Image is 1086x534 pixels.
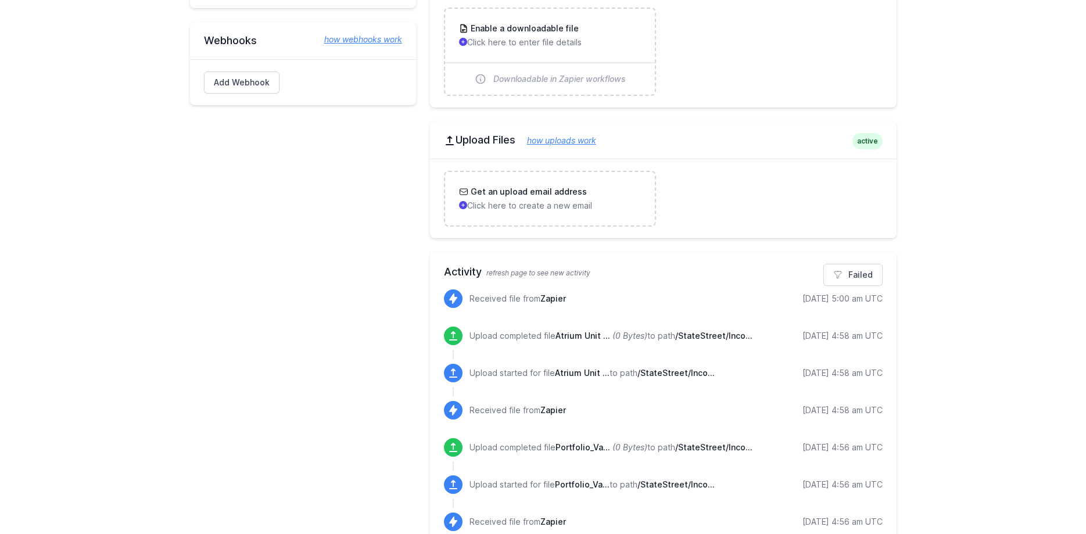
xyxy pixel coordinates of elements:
[540,517,566,526] span: Zapier
[637,368,715,378] span: /StateStreet/Incoming
[459,200,641,212] p: Click here to create a new email
[469,479,715,490] p: Upload started for file to path
[468,23,579,34] h3: Enable a downloadable file
[637,479,715,489] span: /StateStreet/Incoming
[1028,476,1072,520] iframe: Drift Widget Chat Controller
[802,367,883,379] div: [DATE] 4:58 am UTC
[802,330,883,342] div: [DATE] 4:58 am UTC
[468,186,587,198] h3: Get an upload email address
[313,34,402,45] a: how webhooks work
[675,331,752,341] span: /StateStreet/Incoming
[469,442,752,453] p: Upload completed file to path
[204,71,279,94] a: Add Webhook
[555,442,610,452] span: Portfolio_Valuation_Detail__20250827.CSV.test
[802,404,883,416] div: [DATE] 4:58 am UTC
[540,293,566,303] span: Zapier
[852,133,883,149] span: active
[612,331,647,341] i: (0 Bytes)
[486,268,590,277] span: refresh page to see new activity
[469,367,715,379] p: Upload started for file to path
[469,404,566,416] p: Received file from
[540,405,566,415] span: Zapier
[802,516,883,528] div: [DATE] 4:56 am UTC
[823,264,883,286] a: Failed
[802,479,883,490] div: [DATE] 4:56 am UTC
[445,9,655,95] a: Enable a downloadable file Click here to enter file details Downloadable in Zapier workflows
[459,37,641,48] p: Click here to enter file details
[555,331,610,341] span: Atrium Unit Price__20250826_Audited.XLSX.test
[445,172,655,225] a: Get an upload email address Click here to create a new email
[444,264,883,280] h2: Activity
[469,330,752,342] p: Upload completed file to path
[515,135,596,145] a: how uploads work
[469,293,566,304] p: Received file from
[802,293,883,304] div: [DATE] 5:00 am UTC
[802,442,883,453] div: [DATE] 4:56 am UTC
[469,516,566,528] p: Received file from
[555,368,610,378] span: Atrium Unit Price__20250826_Audited.XLSX.test
[612,442,647,452] i: (0 Bytes)
[444,133,883,147] h2: Upload Files
[493,73,626,85] span: Downloadable in Zapier workflows
[204,34,402,48] h2: Webhooks
[555,479,610,489] span: Portfolio_Valuation_Detail__20250827.CSV.test
[675,442,752,452] span: /StateStreet/Incoming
